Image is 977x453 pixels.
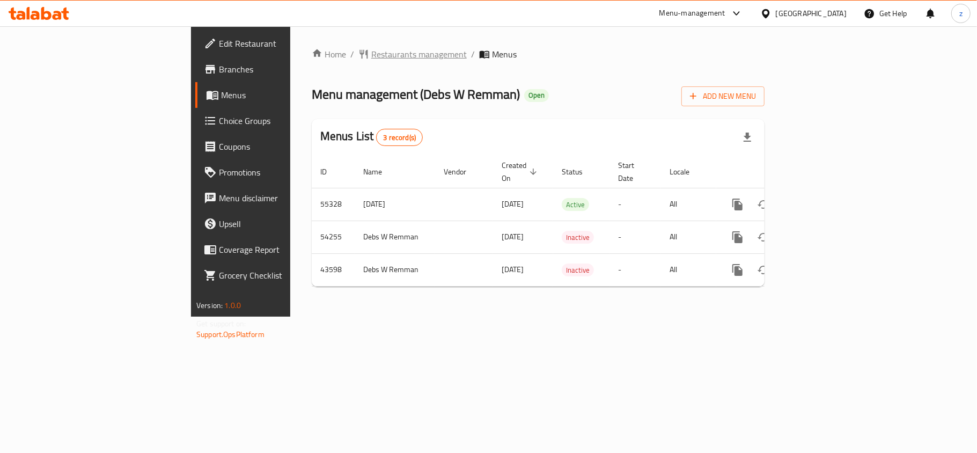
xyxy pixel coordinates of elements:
a: Choice Groups [195,108,354,134]
span: Add New Menu [690,90,756,103]
a: Menus [195,82,354,108]
td: - [609,253,661,286]
li: / [471,48,475,61]
a: Upsell [195,211,354,237]
div: Active [562,198,589,211]
div: Export file [734,125,760,150]
span: 3 record(s) [377,133,422,143]
nav: breadcrumb [312,48,765,61]
td: - [609,221,661,253]
span: Vendor [444,165,480,178]
span: Menu disclaimer [219,192,346,204]
span: z [959,8,963,19]
a: Edit Restaurant [195,31,354,56]
td: All [661,253,716,286]
span: Menus [492,48,517,61]
a: Coverage Report [195,237,354,262]
h2: Menus List [320,128,423,146]
a: Restaurants management [358,48,467,61]
button: more [725,224,751,250]
td: - [609,188,661,221]
button: more [725,257,751,283]
span: Locale [670,165,703,178]
span: [DATE] [502,230,524,244]
span: Menus [221,89,346,101]
button: Add New Menu [681,86,765,106]
span: Restaurants management [371,48,467,61]
button: Change Status [751,224,776,250]
span: Open [524,91,549,100]
a: Branches [195,56,354,82]
span: Created On [502,159,540,185]
span: Inactive [562,231,594,244]
td: All [661,221,716,253]
span: Inactive [562,264,594,276]
span: Active [562,199,589,211]
span: Grocery Checklist [219,269,346,282]
td: [DATE] [355,188,435,221]
td: Debs W Remman [355,221,435,253]
span: Menu management ( Debs W Remman ) [312,82,520,106]
span: Name [363,165,396,178]
span: Get support on: [196,317,246,331]
a: Grocery Checklist [195,262,354,288]
table: enhanced table [312,156,836,287]
span: ID [320,165,341,178]
a: Menu disclaimer [195,185,354,211]
span: Edit Restaurant [219,37,346,50]
span: [DATE] [502,197,524,211]
span: Upsell [219,217,346,230]
span: 1.0.0 [224,298,241,312]
th: Actions [716,156,836,188]
div: Open [524,89,549,102]
a: Promotions [195,159,354,185]
span: Coupons [219,140,346,153]
span: [DATE] [502,262,524,276]
button: Change Status [751,192,776,217]
span: Choice Groups [219,114,346,127]
span: Branches [219,63,346,76]
span: Version: [196,298,223,312]
button: more [725,192,751,217]
span: Status [562,165,597,178]
div: Menu-management [659,7,725,20]
td: Debs W Remman [355,253,435,286]
a: Support.OpsPlatform [196,327,265,341]
span: Start Date [618,159,648,185]
span: Promotions [219,166,346,179]
button: Change Status [751,257,776,283]
div: Total records count [376,129,423,146]
div: [GEOGRAPHIC_DATA] [776,8,847,19]
span: Coverage Report [219,243,346,256]
a: Coupons [195,134,354,159]
td: All [661,188,716,221]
